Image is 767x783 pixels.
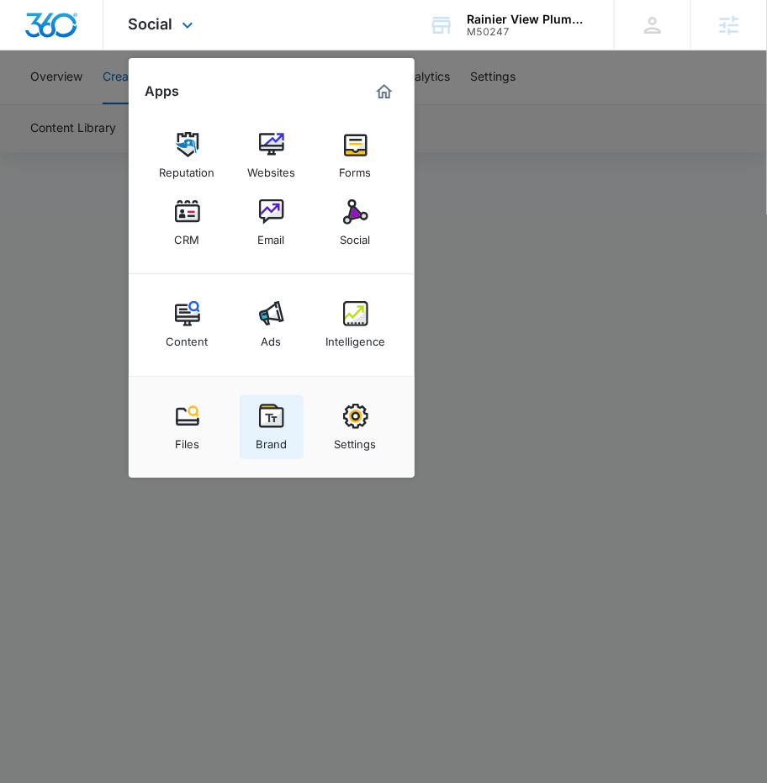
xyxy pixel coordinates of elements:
[175,225,200,246] div: CRM
[145,83,180,99] h2: Apps
[256,429,287,451] div: Brand
[324,124,388,188] a: Forms
[340,157,372,179] div: Forms
[175,429,199,451] div: Files
[324,293,388,357] a: Intelligence
[324,191,388,255] a: Social
[129,15,173,33] span: Social
[341,225,371,246] div: Social
[258,225,285,246] div: Email
[467,26,590,38] div: account id
[240,395,304,459] a: Brand
[324,395,388,459] a: Settings
[467,13,590,26] div: account name
[156,395,220,459] a: Files
[371,78,398,105] a: Marketing 360® Dashboard
[156,191,220,255] a: CRM
[335,429,377,451] div: Settings
[167,326,209,348] div: Content
[240,293,304,357] a: Ads
[247,157,295,179] div: Websites
[156,293,220,357] a: Content
[156,124,220,188] a: Reputation
[240,191,304,255] a: Email
[262,326,282,348] div: Ads
[240,124,304,188] a: Websites
[325,326,385,348] div: Intelligence
[160,157,215,179] div: Reputation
